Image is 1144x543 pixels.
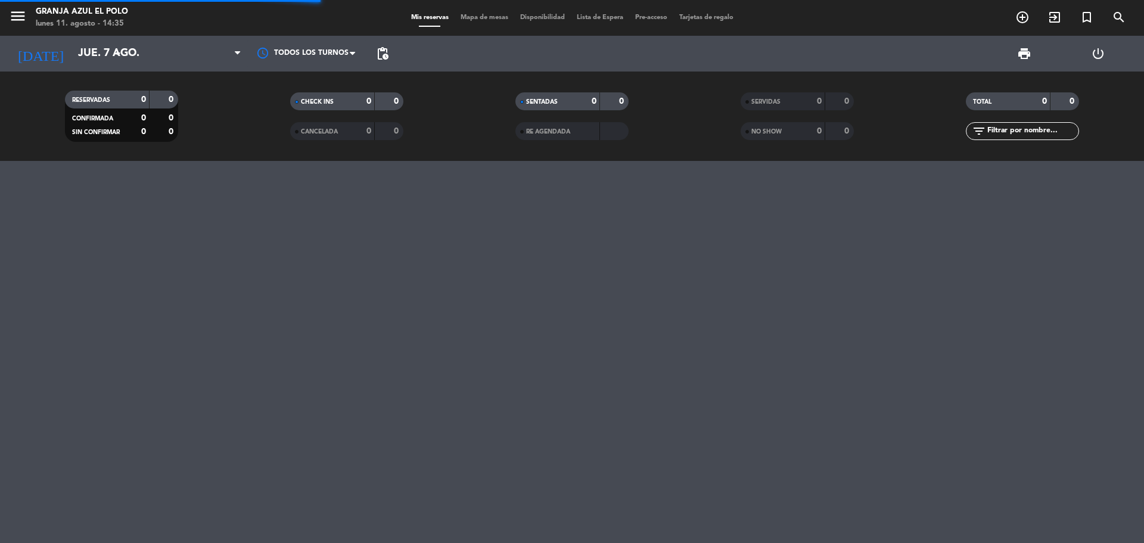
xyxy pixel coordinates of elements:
[972,124,986,138] i: filter_list
[36,18,128,30] div: lunes 11. agosto - 14:35
[72,97,110,103] span: RESERVADAS
[1061,36,1135,72] div: LOG OUT
[141,114,146,122] strong: 0
[72,129,120,135] span: SIN CONFIRMAR
[844,127,851,135] strong: 0
[301,129,338,135] span: CANCELADA
[1112,10,1126,24] i: search
[817,127,822,135] strong: 0
[629,14,673,21] span: Pre-acceso
[751,129,782,135] span: NO SHOW
[9,41,72,67] i: [DATE]
[751,99,781,105] span: SERVIDAS
[1042,97,1047,106] strong: 0
[36,6,128,18] div: Granja Azul El Polo
[111,46,125,61] i: arrow_drop_down
[1070,97,1077,106] strong: 0
[514,14,571,21] span: Disponibilidad
[394,127,401,135] strong: 0
[366,97,371,106] strong: 0
[673,14,739,21] span: Tarjetas de regalo
[817,97,822,106] strong: 0
[592,97,596,106] strong: 0
[394,97,401,106] strong: 0
[72,116,113,122] span: CONFIRMADA
[169,114,176,122] strong: 0
[1091,46,1105,61] i: power_settings_new
[141,128,146,136] strong: 0
[619,97,626,106] strong: 0
[455,14,514,21] span: Mapa de mesas
[9,7,27,25] i: menu
[1080,10,1094,24] i: turned_in_not
[844,97,851,106] strong: 0
[375,46,390,61] span: pending_actions
[526,129,570,135] span: RE AGENDADA
[526,99,558,105] span: SENTADAS
[366,127,371,135] strong: 0
[1015,10,1030,24] i: add_circle_outline
[571,14,629,21] span: Lista de Espera
[405,14,455,21] span: Mis reservas
[1047,10,1062,24] i: exit_to_app
[1017,46,1031,61] span: print
[986,125,1078,138] input: Filtrar por nombre...
[301,99,334,105] span: CHECK INS
[9,7,27,29] button: menu
[973,99,991,105] span: TOTAL
[141,95,146,104] strong: 0
[169,95,176,104] strong: 0
[169,128,176,136] strong: 0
